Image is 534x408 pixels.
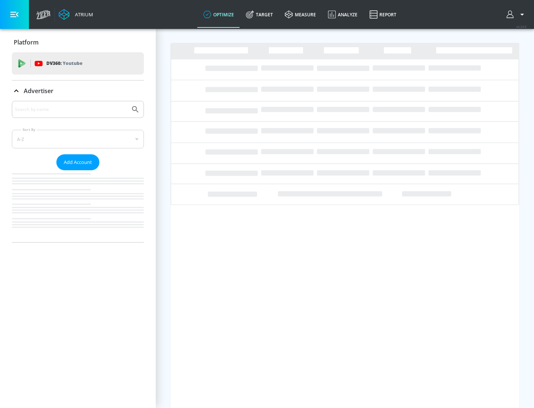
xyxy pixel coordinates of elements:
div: Advertiser [12,101,144,242]
p: Youtube [63,59,82,67]
p: DV360: [46,59,82,68]
a: Report [363,1,402,28]
a: Atrium [59,9,93,20]
div: Platform [12,32,144,53]
div: Advertiser [12,80,144,101]
input: Search by name [15,105,127,114]
a: optimize [197,1,240,28]
a: Target [240,1,279,28]
button: Add Account [56,154,99,170]
div: DV360: Youtube [12,52,144,75]
p: Advertiser [24,87,53,95]
div: A-Z [12,130,144,148]
a: measure [279,1,322,28]
a: Analyze [322,1,363,28]
label: Sort By [21,127,37,132]
span: v 4.24.0 [516,24,527,29]
nav: list of Advertiser [12,170,144,242]
span: Add Account [64,158,92,167]
p: Platform [14,38,39,46]
div: Atrium [72,11,93,18]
